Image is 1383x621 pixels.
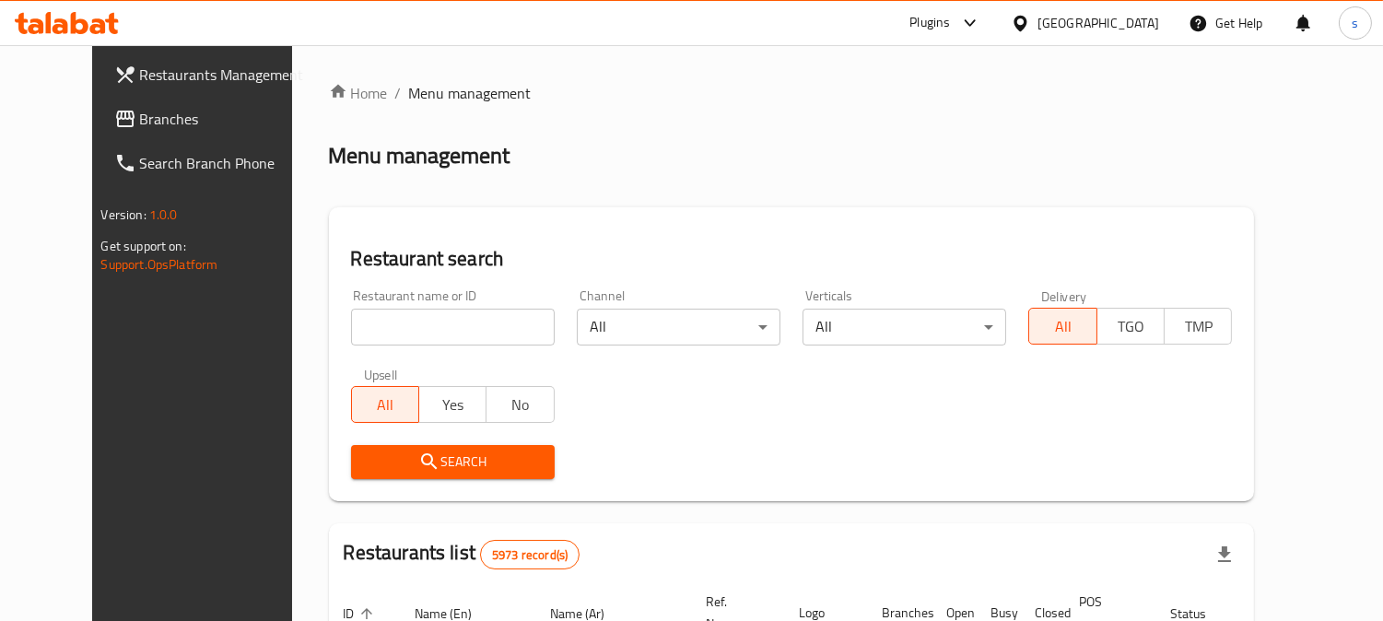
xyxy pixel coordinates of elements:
[1352,13,1358,33] span: s
[486,386,554,423] button: No
[366,451,540,474] span: Search
[364,368,398,381] label: Upsell
[1164,308,1232,345] button: TMP
[1028,308,1096,345] button: All
[329,141,510,170] h2: Menu management
[100,53,323,97] a: Restaurants Management
[1041,289,1087,302] label: Delivery
[1037,13,1159,33] div: [GEOGRAPHIC_DATA]
[101,203,147,227] span: Version:
[140,152,309,174] span: Search Branch Phone
[803,309,1006,346] div: All
[351,386,419,423] button: All
[351,245,1233,273] h2: Restaurant search
[1037,313,1089,340] span: All
[481,546,579,564] span: 5973 record(s)
[1202,533,1247,577] div: Export file
[395,82,402,104] li: /
[101,252,218,276] a: Support.OpsPlatform
[100,97,323,141] a: Branches
[140,64,309,86] span: Restaurants Management
[140,108,309,130] span: Branches
[409,82,532,104] span: Menu management
[329,82,1255,104] nav: breadcrumb
[100,141,323,185] a: Search Branch Phone
[1105,313,1157,340] span: TGO
[480,540,580,569] div: Total records count
[427,392,479,418] span: Yes
[418,386,486,423] button: Yes
[149,203,178,227] span: 1.0.0
[351,445,555,479] button: Search
[101,234,186,258] span: Get support on:
[494,392,546,418] span: No
[1172,313,1225,340] span: TMP
[329,82,388,104] a: Home
[344,539,580,569] h2: Restaurants list
[359,392,412,418] span: All
[351,309,555,346] input: Search for restaurant name or ID..
[909,12,950,34] div: Plugins
[1096,308,1165,345] button: TGO
[577,309,780,346] div: All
